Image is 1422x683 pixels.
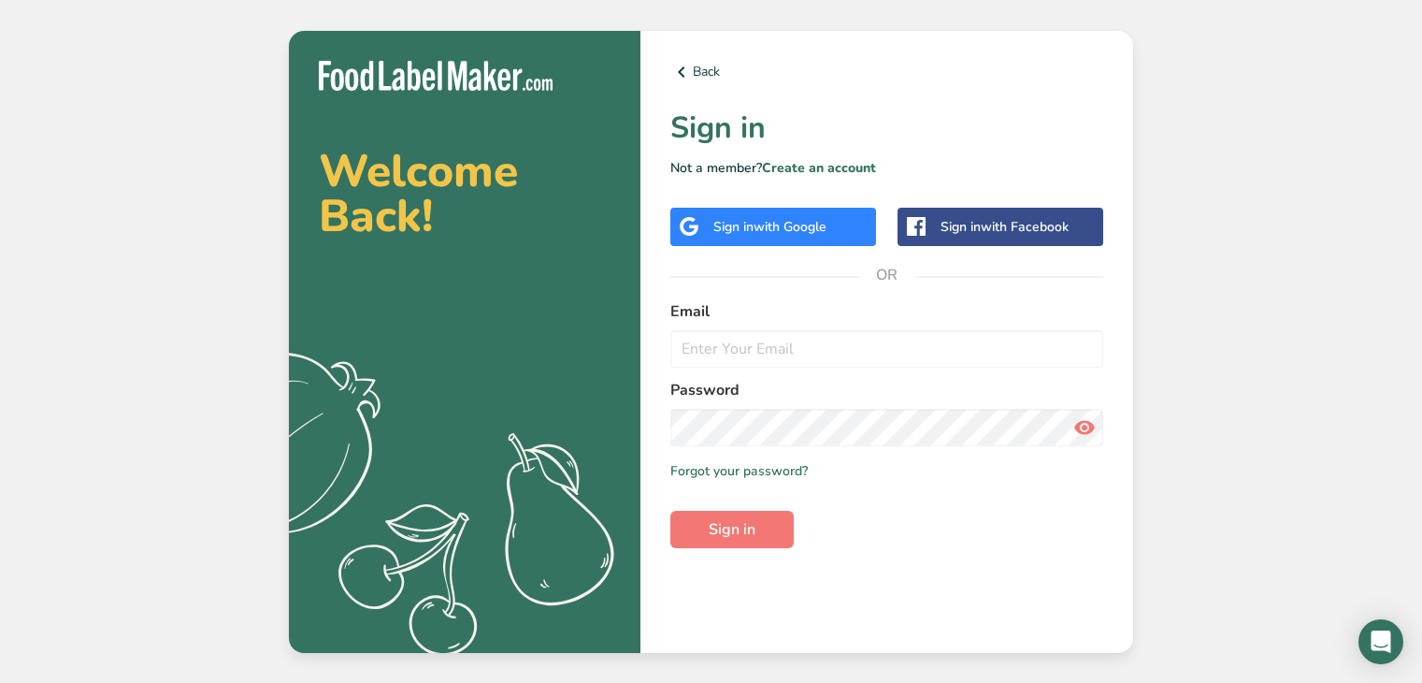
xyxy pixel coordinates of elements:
a: Forgot your password? [670,461,808,481]
img: Food Label Maker [319,61,553,92]
h2: Welcome Back! [319,149,610,239]
input: Enter Your Email [670,330,1103,368]
h1: Sign in [670,106,1103,151]
a: Create an account [762,159,876,177]
span: Sign in [709,518,755,541]
button: Sign in [670,511,794,548]
label: Email [670,300,1103,323]
p: Not a member? [670,158,1103,178]
div: Sign in [713,217,826,237]
span: with Facebook [981,218,1069,236]
span: with Google [754,218,826,236]
span: OR [859,247,915,303]
label: Password [670,379,1103,401]
div: Open Intercom Messenger [1358,619,1403,664]
a: Back [670,61,1103,83]
div: Sign in [941,217,1069,237]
